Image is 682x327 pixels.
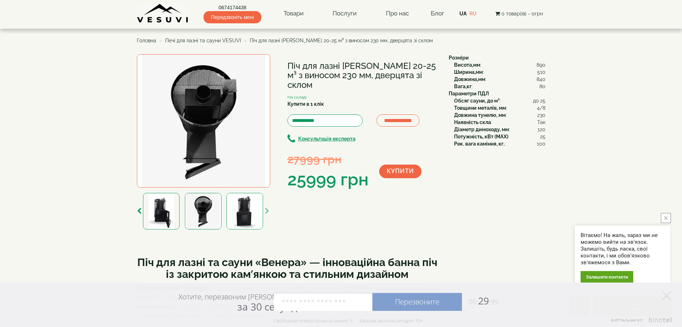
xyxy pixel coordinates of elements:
[287,167,368,192] div: 25999 грн
[539,83,545,90] span: 80
[459,11,467,16] a: UA
[537,119,545,126] span: Так
[449,55,469,61] b: Розміри
[454,104,545,112] div: :
[454,83,545,90] div: :
[287,100,324,108] label: Купити в 1 клік
[454,97,545,104] div: :
[537,112,545,119] span: 230
[489,297,499,307] span: :99
[325,5,364,22] a: Послуги
[454,127,509,132] b: Діаметр димоходу, мм
[137,256,437,280] strong: Піч для лазні та сауни «Венера» — інноваційна банна піч із закритою кам’янкою та стильним дизайном
[537,104,545,112] span: 4/8
[372,293,462,311] a: Перезвоните
[540,133,545,140] span: 25
[536,76,545,83] span: 840
[581,271,633,283] div: Залишити контакти
[454,119,491,125] b: Наявність скла
[454,69,483,75] b: Ширина,мм
[298,136,356,142] b: Консультація експерта
[454,62,480,68] b: Висота,мм
[454,141,505,147] b: Рек. вага каміння, кг.
[454,61,545,68] div: :
[661,213,671,223] button: close button
[143,193,180,229] img: Піч для лазні Venera 20-25 м³ з виносом 230 мм, дверцята зі склом
[454,105,506,111] b: Товщини металів, мм
[276,5,311,22] a: Товари
[607,317,673,327] a: Виртуальная АТС
[454,126,545,133] div: :
[454,98,500,104] b: Обсяг сауни, до м³
[137,54,270,188] img: Піч для лазні Venera 20-25 м³ з виносом 230 мм, дверцята зі склом
[137,38,156,43] a: Головна
[454,133,545,140] div: :
[454,76,545,83] div: :
[226,193,263,229] img: Піч для лазні Venera 20-25 м³ з виносом 230 мм, дверцята зі склом
[454,140,545,147] div: :
[287,95,307,100] small: На складі
[454,68,545,76] div: :
[250,38,433,43] span: Піч для лазні [PERSON_NAME] 20-25 м³ з виносом 230 мм, дверцята зі склом
[581,232,665,266] div: Вітаємо! На жаль, зараз ми не можемо вийти на зв'язок. Залишіть, будь ласка, свої контакти, і ми ...
[379,165,421,178] button: Купити
[462,294,499,307] span: 29
[611,318,644,323] span: Виртуальная АТС
[533,97,545,104] span: до 25
[454,134,508,139] b: Потужність, кВт (MAX)
[469,11,477,16] a: RU
[287,151,368,167] div: 27999 грн
[431,10,444,17] a: Блог
[185,193,221,229] img: Піч для лазні Venera 20-25 м³ з виносом 230 мм, дверцята зі склом
[536,61,545,68] span: 890
[379,5,416,22] a: Про нас
[537,68,545,76] span: 510
[274,318,423,323] div: Свободных операторов на линии: 5 Заказов звонков сегодня: 10+
[468,297,478,307] span: 00:
[454,119,545,126] div: :
[137,4,189,23] img: Завод VESUVI
[454,84,472,89] b: Вага,кг
[204,11,261,23] span: Передзвоніть мені
[454,112,545,119] div: :
[165,38,241,43] a: Печі для лазні та сауни VESUVI
[287,61,438,90] h1: Піч для лазні [PERSON_NAME] 20-25 м³ з виносом 230 мм, дверцята зі склом
[493,10,545,18] button: 0 товар(ів) - 0грн
[501,11,543,16] span: 0 товар(ів) - 0грн
[538,126,545,133] span: 120
[178,292,301,312] div: Хотите, перезвоним [PERSON_NAME]
[449,91,489,96] b: Параметри ПДЛ
[454,112,506,118] b: Довжина тунелю, мм
[454,76,485,82] b: Довжина,мм
[204,4,261,11] a: 0674174438
[237,300,301,313] span: за 30 секунд?
[537,140,545,147] span: 100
